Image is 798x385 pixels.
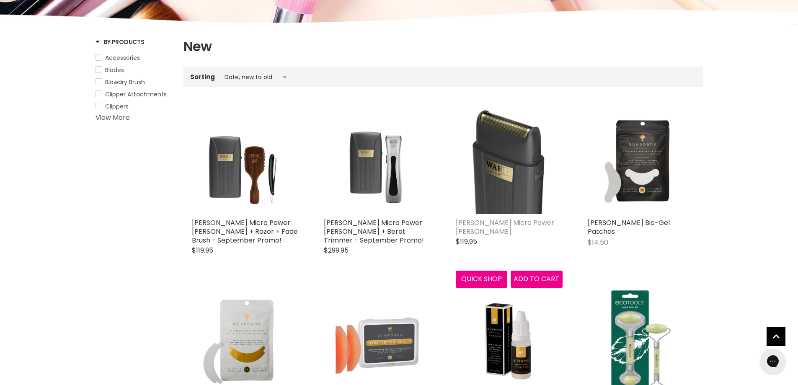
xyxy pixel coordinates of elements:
a: Clipper Attachments [96,90,173,99]
span: Add to cart [514,274,559,284]
a: Accessories [96,53,173,62]
span: Blowdry Brush [105,78,145,86]
span: Clipper Attachments [105,90,167,98]
a: Blades [96,65,173,75]
button: Quick shop [456,271,508,287]
label: Sorting [190,73,215,80]
a: [PERSON_NAME] Micro Power [PERSON_NAME] + Razor + Fade Brush - September Promo! [192,218,298,245]
a: [PERSON_NAME] Micro Power [PERSON_NAME] + Beret Trimmer - September Promo! [324,218,424,245]
a: Wahl Micro Power Shaver Wahl Micro Power Shaver [456,107,563,214]
img: Elleebana ElleePure Bio-Gel Patches [588,107,695,214]
h3: By Products [96,38,145,46]
img: Wahl Micro Power Shaver + Beret Trimmer - September Promo! [324,107,431,214]
span: $299.95 [324,245,349,255]
span: $119.95 [192,245,213,255]
img: Wahl Micro Power Shaver + Razor + Fade Brush - September Promo! [192,107,299,214]
a: View More [96,113,130,122]
span: Clippers [105,102,129,111]
span: $119.95 [456,237,477,246]
iframe: Gorgias live chat messenger [756,346,790,377]
a: [PERSON_NAME] Bio-Gel Patches [588,218,670,236]
img: Wahl Micro Power Shaver [456,107,563,214]
span: $14.50 [588,238,608,247]
span: Blades [105,66,124,74]
button: Add to cart [511,271,563,287]
h1: New [183,38,703,55]
span: Accessories [105,54,140,62]
a: [PERSON_NAME] Micro Power [PERSON_NAME] [456,218,554,236]
a: Blowdry Brush [96,78,173,87]
a: Clippers [96,102,173,111]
